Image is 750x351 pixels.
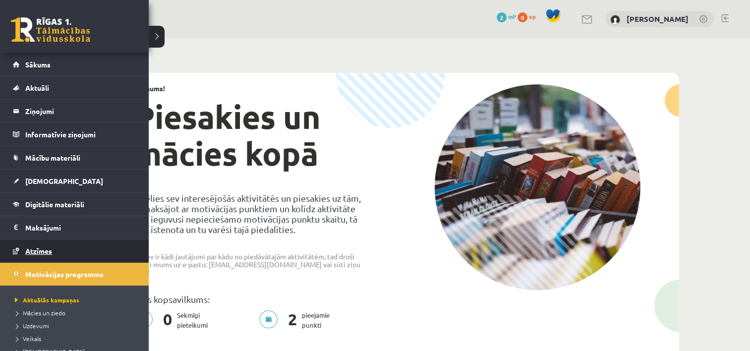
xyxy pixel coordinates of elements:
[12,321,139,330] a: Uzdevumi
[13,146,136,169] a: Mācību materiāli
[627,14,689,24] a: [PERSON_NAME]
[25,83,49,92] span: Aktuāli
[259,310,336,330] p: pieejamie punkti
[134,294,369,304] p: Tavs kopsavilkums:
[12,334,139,343] a: Veikals
[13,263,136,286] a: Motivācijas programma
[25,123,136,146] legend: Informatīvie ziņojumi
[12,309,65,317] span: Mācies un ziedo
[13,239,136,262] a: Atzīmes
[13,53,136,76] a: Sākums
[497,12,507,22] span: 2
[12,322,49,330] span: Uzdevumi
[134,252,369,276] p: Ja Tev ir kādi jautājumi par kādu no piedāvātajām aktivitātēm, tad droši raksti mums uz e-pastu: ...
[25,200,84,209] span: Digitālie materiāli
[12,296,79,304] span: Aktuālās kampaņas
[134,84,165,93] strong: Jaunums!
[134,310,214,330] p: Sekmīgi pieteikumi
[13,170,136,192] a: [DEMOGRAPHIC_DATA]
[12,308,139,317] a: Mācies un ziedo
[434,84,640,290] img: campaign-image-1c4f3b39ab1f89d1fca25a8facaab35ebc8e40cf20aedba61fd73fb4233361ac.png
[529,12,535,20] span: xp
[25,100,136,122] legend: Ziņojumi
[11,17,90,42] a: Rīgas 1. Tālmācības vidusskola
[134,99,369,172] h1: Piesakies un mācies kopā
[25,176,103,185] span: [DEMOGRAPHIC_DATA]
[13,100,136,122] a: Ziņojumi
[13,216,136,239] a: Maksājumi
[12,295,139,304] a: Aktuālās kampaņas
[13,123,136,146] a: Informatīvie ziņojumi
[508,12,516,20] span: mP
[518,12,540,20] a: 0 xp
[25,216,136,239] legend: Maksājumi
[25,60,51,69] span: Sākums
[518,12,527,22] span: 0
[610,15,620,25] img: Krista Ivonna Miljone
[13,76,136,99] a: Aktuāli
[25,270,104,279] span: Motivācijas programma
[283,310,302,330] span: 2
[25,246,52,255] span: Atzīmes
[25,153,80,162] span: Mācību materiāli
[158,310,177,330] span: 0
[497,12,516,20] a: 2 mP
[134,193,369,234] p: Izvēlies sev interesējošās aktivitātēs un piesakies uz tām, samaksājot ar motivācijas punktiem un...
[12,335,41,343] span: Veikals
[13,193,136,216] a: Digitālie materiāli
